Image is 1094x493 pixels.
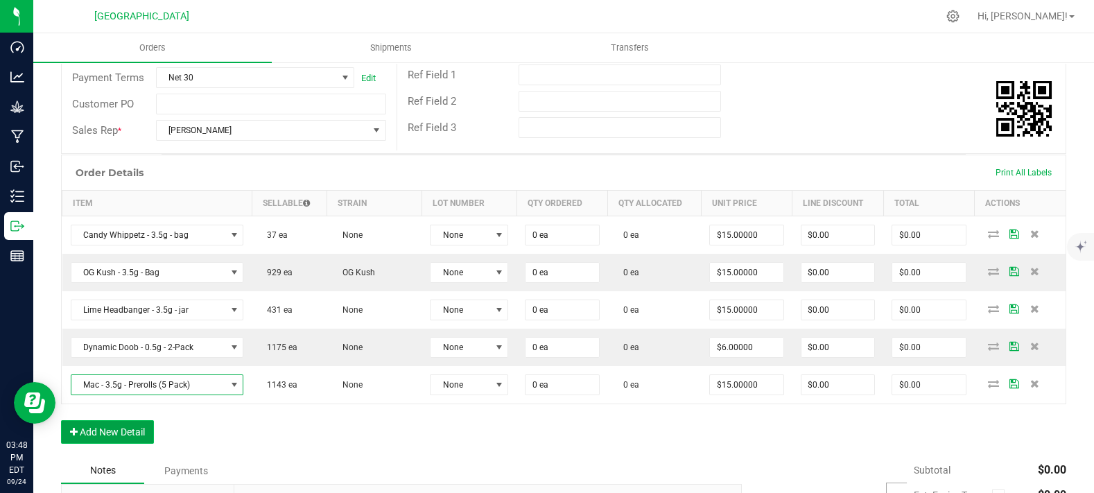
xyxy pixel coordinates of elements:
input: 0 [801,300,874,320]
span: None [431,225,490,245]
a: Shipments [272,33,510,62]
span: OG Kush [336,268,375,277]
span: Candy Whippetz - 3.5g - bag [71,225,226,245]
inline-svg: Dashboard [10,40,24,54]
span: Save Order Detail [1004,267,1025,275]
th: Unit Price [701,191,792,216]
span: Save Order Detail [1004,230,1025,238]
span: 1175 ea [260,343,297,352]
inline-svg: Reports [10,249,24,263]
span: Payment Terms [72,71,144,84]
div: Notes [61,458,144,484]
p: 03:48 PM EDT [6,439,27,476]
h1: Order Details [76,167,144,178]
span: 0 ea [616,268,639,277]
button: Add New Detail [61,420,154,444]
input: 0 [801,225,874,245]
inline-svg: Analytics [10,70,24,84]
input: 0 [710,225,783,245]
span: Delete Order Detail [1025,342,1045,350]
span: Delete Order Detail [1025,304,1045,313]
span: Ref Field 1 [408,69,456,81]
span: Save Order Detail [1004,342,1025,350]
inline-svg: Manufacturing [10,130,24,144]
a: Transfers [511,33,749,62]
span: Save Order Detail [1004,304,1025,313]
span: None [336,343,363,352]
span: Ref Field 3 [408,121,456,134]
th: Sellable [252,191,327,216]
th: Actions [975,191,1066,216]
th: Item [62,191,252,216]
a: Orders [33,33,272,62]
input: 0 [801,375,874,395]
span: 431 ea [260,305,293,315]
input: 0 [710,338,783,357]
div: Payments [144,458,227,483]
th: Qty Ordered [516,191,607,216]
img: Scan me! [996,81,1052,137]
input: 0 [801,338,874,357]
th: Line Discount [792,191,883,216]
span: Lime Headbanger - 3.5g - jar [71,300,226,320]
span: None [431,375,490,395]
input: 0 [710,375,783,395]
input: 0 [801,263,874,282]
input: 0 [892,225,965,245]
input: 0 [526,338,598,357]
input: 0 [892,263,965,282]
span: 0 ea [616,380,639,390]
span: 0 ea [616,305,639,315]
span: Orders [121,42,184,54]
span: Delete Order Detail [1025,230,1045,238]
p: 09/24 [6,476,27,487]
inline-svg: Grow [10,100,24,114]
input: 0 [710,263,783,282]
span: $0.00 [1038,463,1066,476]
th: Strain [327,191,422,216]
input: 0 [710,300,783,320]
span: Dynamic Doob - 0.5g - 2-Pack [71,338,226,357]
span: None [336,380,363,390]
span: 0 ea [616,343,639,352]
input: 0 [892,300,965,320]
span: 0 ea [616,230,639,240]
span: [GEOGRAPHIC_DATA] [94,10,189,22]
div: Manage settings [944,10,962,23]
input: 0 [526,375,598,395]
span: None [431,338,490,357]
iframe: Resource center [14,382,55,424]
span: None [336,230,363,240]
span: Customer PO [72,98,134,110]
span: 1143 ea [260,380,297,390]
span: Sales Rep [72,124,118,137]
th: Qty Allocated [608,191,702,216]
span: Shipments [351,42,431,54]
span: None [336,305,363,315]
span: Hi, [PERSON_NAME]! [978,10,1068,21]
input: 0 [892,375,965,395]
span: Print All Labels [996,168,1052,178]
span: Ref Field 2 [408,95,456,107]
span: Delete Order Detail [1025,379,1045,388]
inline-svg: Inbound [10,159,24,173]
a: Edit [361,73,376,83]
span: 37 ea [260,230,288,240]
th: Total [883,191,974,216]
span: Net 30 [157,68,337,87]
span: Save Order Detail [1004,379,1025,388]
span: 929 ea [260,268,293,277]
span: None [431,300,490,320]
input: 0 [526,300,598,320]
span: Delete Order Detail [1025,267,1045,275]
th: Lot Number [422,191,516,216]
input: 0 [526,225,598,245]
inline-svg: Outbound [10,219,24,233]
span: [PERSON_NAME] [157,121,368,140]
span: None [431,263,490,282]
input: 0 [892,338,965,357]
inline-svg: Inventory [10,189,24,203]
span: OG Kush - 3.5g - Bag [71,263,226,282]
input: 0 [526,263,598,282]
span: Subtotal [914,465,950,476]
